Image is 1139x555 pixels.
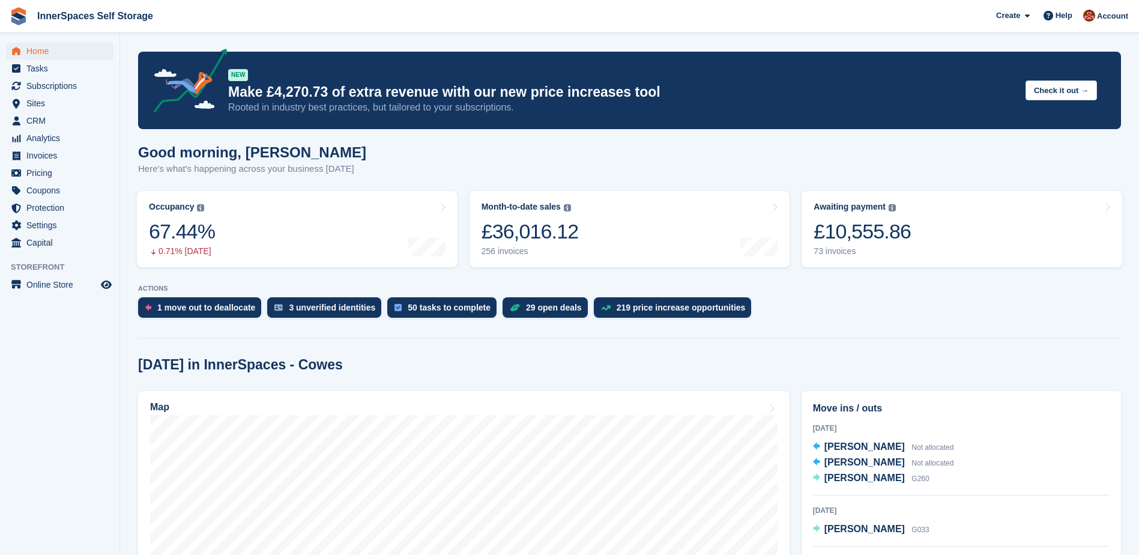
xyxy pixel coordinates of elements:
[138,162,366,176] p: Here's what's happening across your business [DATE]
[996,10,1020,22] span: Create
[503,297,594,324] a: 29 open deals
[6,234,113,251] a: menu
[802,191,1122,267] a: Awaiting payment £10,555.86 73 invoices
[228,69,248,81] div: NEW
[394,304,402,311] img: task-75834270c22a3079a89374b754ae025e5fb1db73e45f91037f5363f120a921f8.svg
[157,303,255,312] div: 1 move out to deallocate
[138,285,1121,293] p: ACTIONS
[138,357,343,373] h2: [DATE] in InnerSpaces - Cowes
[6,147,113,164] a: menu
[289,303,375,312] div: 3 unverified identities
[26,112,98,129] span: CRM
[6,199,113,216] a: menu
[6,43,113,59] a: menu
[824,473,905,483] span: [PERSON_NAME]
[813,440,954,455] a: [PERSON_NAME] Not allocated
[26,199,98,216] span: Protection
[26,130,98,147] span: Analytics
[408,303,491,312] div: 50 tasks to complete
[824,457,905,467] span: [PERSON_NAME]
[813,471,929,487] a: [PERSON_NAME] G260
[813,522,929,538] a: [PERSON_NAME] G033
[594,297,758,324] a: 219 price increase opportunities
[482,219,579,244] div: £36,016.12
[138,144,366,160] h1: Good morning, [PERSON_NAME]
[1097,10,1128,22] span: Account
[26,276,98,293] span: Online Store
[6,217,113,234] a: menu
[911,475,929,483] span: G260
[6,165,113,181] a: menu
[813,505,1110,516] div: [DATE]
[26,77,98,94] span: Subscriptions
[26,43,98,59] span: Home
[526,303,582,312] div: 29 open deals
[510,303,520,312] img: deal-1b604bf984904fb50ccaf53a9ad4b4a5d6e5aea283cecdc64d6e3604feb123c2.svg
[26,217,98,234] span: Settings
[6,182,113,199] a: menu
[1083,10,1095,22] img: Abby Tilley
[10,7,28,25] img: stora-icon-8386f47178a22dfd0bd8f6a31ec36ba5ce8667c1dd55bd0f319d3a0aa187defe.svg
[482,202,561,212] div: Month-to-date sales
[6,77,113,94] a: menu
[145,304,151,311] img: move_outs_to_deallocate_icon-f764333ba52eb49d3ac5e1228854f67142a1ed5810a6f6cc68b1a99e826820c5.svg
[911,526,929,534] span: G033
[138,297,267,324] a: 1 move out to deallocate
[1026,80,1097,100] button: Check it out →
[26,60,98,77] span: Tasks
[11,261,119,273] span: Storefront
[482,246,579,256] div: 256 invoices
[1056,10,1072,22] span: Help
[228,101,1016,114] p: Rooted in industry best practices, but tailored to your subscriptions.
[824,524,905,534] span: [PERSON_NAME]
[274,304,283,311] img: verify_identity-adf6edd0f0f0b5bbfe63781bf79b02c33cf7c696d77639b501bdc392416b5a36.svg
[26,234,98,251] span: Capital
[814,219,911,244] div: £10,555.86
[813,455,954,471] a: [PERSON_NAME] Not allocated
[150,402,169,413] h2: Map
[26,95,98,112] span: Sites
[6,95,113,112] a: menu
[824,441,905,452] span: [PERSON_NAME]
[564,204,571,211] img: icon-info-grey-7440780725fd019a000dd9b08b2336e03edf1995a4989e88bcd33f0948082b44.svg
[387,297,503,324] a: 50 tasks to complete
[32,6,158,26] a: InnerSpaces Self Storage
[814,202,886,212] div: Awaiting payment
[26,147,98,164] span: Invoices
[813,401,1110,416] h2: Move ins / outs
[6,60,113,77] a: menu
[813,423,1110,434] div: [DATE]
[137,191,458,267] a: Occupancy 67.44% 0.71% [DATE]
[26,182,98,199] span: Coupons
[267,297,387,324] a: 3 unverified identities
[814,246,911,256] div: 73 invoices
[99,277,113,292] a: Preview store
[149,246,215,256] div: 0.71% [DATE]
[197,204,204,211] img: icon-info-grey-7440780725fd019a000dd9b08b2336e03edf1995a4989e88bcd33f0948082b44.svg
[617,303,746,312] div: 219 price increase opportunities
[149,219,215,244] div: 67.44%
[6,276,113,293] a: menu
[911,443,953,452] span: Not allocated
[149,202,194,212] div: Occupancy
[470,191,790,267] a: Month-to-date sales £36,016.12 256 invoices
[601,305,611,311] img: price_increase_opportunities-93ffe204e8149a01c8c9dc8f82e8f89637d9d84a8eef4429ea346261dce0b2c0.svg
[889,204,896,211] img: icon-info-grey-7440780725fd019a000dd9b08b2336e03edf1995a4989e88bcd33f0948082b44.svg
[144,49,228,117] img: price-adjustments-announcement-icon-8257ccfd72463d97f412b2fc003d46551f7dbcb40ab6d574587a9cd5c0d94...
[6,130,113,147] a: menu
[26,165,98,181] span: Pricing
[228,83,1016,101] p: Make £4,270.73 of extra revenue with our new price increases tool
[911,459,953,467] span: Not allocated
[6,112,113,129] a: menu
